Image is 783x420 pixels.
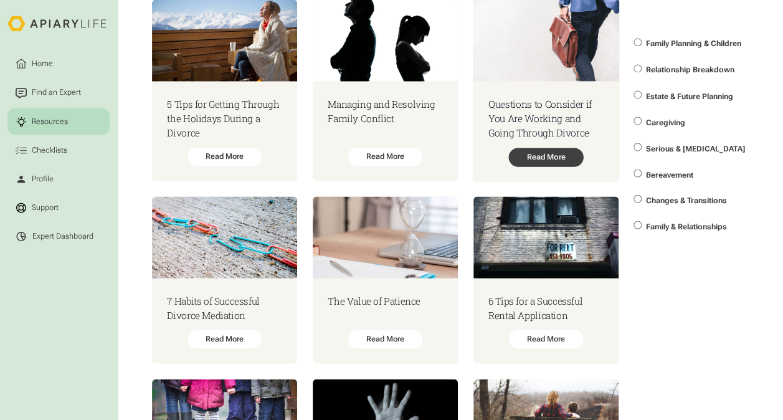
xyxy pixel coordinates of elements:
div: Checklists [30,145,69,156]
div: Resources [30,116,70,127]
input: Family & Relationships [634,221,642,229]
span: Caregiving [645,118,685,126]
span: Family Planning & Children [645,39,741,48]
span: Family & Relationships [645,222,726,231]
div: Read More [187,330,262,348]
h3: The Value of Patience [328,294,442,308]
input: Family Planning & Children [634,38,642,46]
div: Profile [30,173,55,184]
div: Read More [509,330,583,348]
input: Caregiving [634,117,642,125]
div: Expert Dashboard [32,231,93,241]
span: Bereavement [645,170,693,179]
a: The Value of PatienceRead More [313,196,458,363]
a: Checklists [7,136,110,163]
a: Profile [7,165,110,192]
h3: Managing and Resolving Family Conflict [328,97,442,125]
a: Expert Dashboard [7,222,110,249]
input: Estate & Future Planning [634,90,642,98]
div: Read More [348,147,422,166]
div: Read More [348,330,422,348]
span: Estate & Future Planning [645,92,733,100]
input: Relationship Breakdown [634,64,642,72]
div: Find an Expert [30,87,83,98]
span: Relationship Breakdown [645,65,734,74]
a: Resources [7,108,110,135]
a: Home [7,50,110,77]
div: Support [30,202,60,213]
h3: 5 Tips for Getting Through the Holidays During a Divorce [167,97,282,140]
span: Serious & [MEDICAL_DATA] [645,144,744,153]
div: Read More [187,147,262,166]
h3: 6 Tips for a Successful Rental Application [488,294,603,322]
input: Changes & Transitions [634,195,642,203]
a: 7 Habits of Successful Divorce MediationRead More [152,196,297,363]
input: Serious & [MEDICAL_DATA] [634,143,642,151]
div: Home [30,58,55,69]
input: Bereavement [634,169,642,177]
a: 6 Tips for a Successful Rental ApplicationRead More [473,196,619,363]
span: Changes & Transitions [645,196,726,205]
h3: 7 Habits of Successful Divorce Mediation [167,294,282,322]
a: Find an Expert [7,79,110,106]
div: Read More [508,148,583,166]
h3: Questions to Consider if You Are Working and Going Through Divorce [488,97,604,140]
a: Support [7,194,110,221]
